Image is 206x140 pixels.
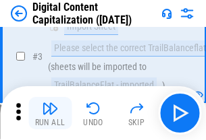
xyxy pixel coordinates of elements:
[115,97,158,129] button: Skip
[28,97,72,129] button: Run All
[128,100,145,116] img: Skip
[42,100,58,116] img: Run All
[169,102,190,124] img: Main button
[51,77,157,94] div: TrailBalanceFlat - imported
[179,5,195,22] img: Settings menu
[128,118,145,127] div: Skip
[85,100,101,116] img: Undo
[72,97,115,129] button: Undo
[32,51,43,62] span: # 3
[161,8,172,19] img: Support
[32,1,156,26] div: Digital Content Capitalization ([DATE])
[83,118,103,127] div: Undo
[35,118,66,127] div: Run All
[64,19,118,35] div: Import Sheet
[11,5,27,22] img: Back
